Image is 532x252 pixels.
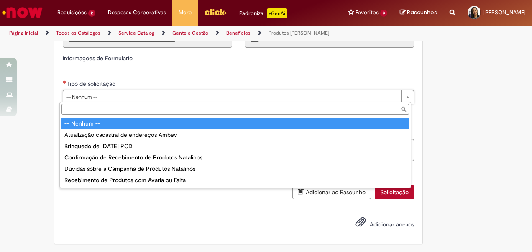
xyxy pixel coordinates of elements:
[60,116,411,188] ul: Tipo de solicitação
[61,163,409,175] div: Dúvidas sobre a Campanha de Produtos Natalinos
[61,118,409,129] div: -- Nenhum --
[61,175,409,186] div: Recebimento de Produtos com Avaria ou Falta
[61,152,409,163] div: Confirmação de Recebimento de Produtos Natalinos
[61,141,409,152] div: Brinquedo de [DATE] PCD
[61,129,409,141] div: Atualização cadastral de endereços Ambev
